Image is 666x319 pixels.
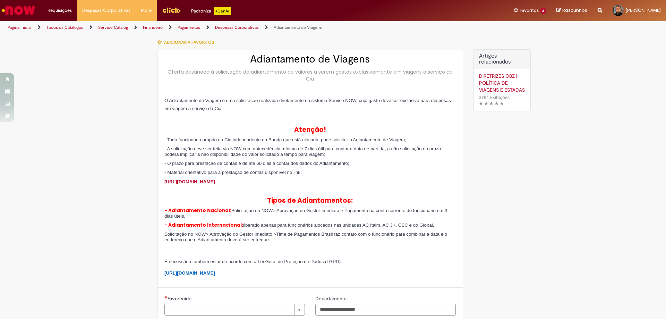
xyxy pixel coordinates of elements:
span: Solicitação no NOW> Aprovação do Gestor Imediato >Time de Pagamentos Brasil faz contato com o fun... [164,232,447,242]
span: - A solicitação deve ser feita via NOW com antecedência mínima de 7 dias útil para contar a data ... [164,146,441,157]
span: Necessários - Favorecido [168,295,193,302]
a: Limpar campo Favorecido [164,304,305,316]
span: - Adiantamento Internacional: [164,222,243,228]
div: Oferta destinada à solicitação de adiantamento de valores a serem gastos exclusivamente em viagen... [164,68,456,82]
p: +GenAi [214,7,231,15]
span: Solicitação no NOW> Aprovação do Gestor Imediato > Pagamento na conta corrente do funcionário em ... [164,208,447,219]
a: Adiantamento de Viagens [274,25,322,30]
a: [URL][DOMAIN_NAME] [164,179,215,184]
span: Rascunhos [562,7,587,14]
h3: Artigos relacionados [479,53,525,65]
span: More [141,7,152,14]
span: - Material orientativo para a prestação de contas disponível no link: [164,170,302,175]
span: • [511,93,515,102]
span: - Adiantamento Nacional: [164,207,231,214]
span: O Adiantamento de Viagem é uma solicitação realizada diretamente no sistema Service NOW, cujo gas... [164,98,451,111]
ul: Trilhas de página [5,21,439,34]
span: Atenção! [294,125,326,134]
span: 2 [540,8,546,14]
span: Departamento [315,295,348,302]
span: Favoritos [520,7,539,14]
a: [URL][DOMAIN_NAME] [164,270,215,276]
span: Tipos de Adiantamentos: [267,196,353,205]
a: Financeiro [143,25,163,30]
span: - O prazo para prestação de contas é de até 60 dias a contar dos dados do Adiantamento; [164,161,349,166]
a: Pagamentos [178,25,200,30]
span: [PERSON_NAME] [626,7,661,13]
button: Adicionar a Favoritos [157,35,218,50]
a: Todos os Catálogos [46,25,83,30]
h2: Adiantamento de Viagens [164,53,456,65]
span: 3754 Exibições [479,94,510,100]
a: Rascunhos [556,7,587,14]
a: Service Catalog [98,25,128,30]
img: click_logo_yellow_360x200.png [162,5,181,15]
span: Requisições [48,7,72,14]
img: ServiceNow [1,3,36,17]
span: É necessário também estar de acordo com a Lei Geral de Proteção de Dados (LGPD): [164,259,342,264]
span: - Todo funcionário próprio da Cia independente da Banda que está alocada, pode solicitar o Adiant... [164,137,406,142]
a: DIRETRIZES OBZ | POLÍTICA DE VIAGENS E ESTADAS [479,73,525,93]
span: Despesas Corporativas [82,7,130,14]
div: Padroniza [191,7,231,15]
input: Departamento [315,304,456,316]
a: Despesas Corporativas [215,25,259,30]
a: Página inicial [8,25,32,30]
span: Adicionar a Favoritos [164,40,214,45]
span: Necessários [164,296,168,299]
span: liberado apenas para funcionários alocados nas unidades AC Itaim, AC JK, CSC e do Global. [243,223,434,228]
